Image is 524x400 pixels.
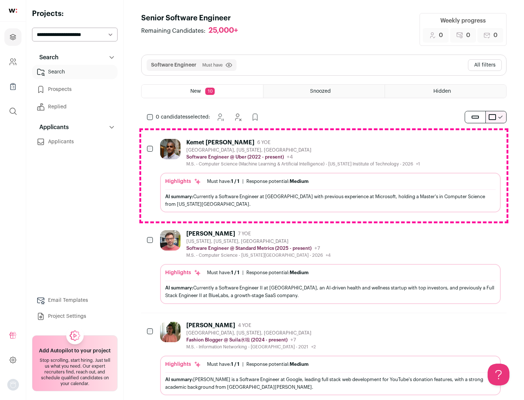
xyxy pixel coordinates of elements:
button: Search [32,50,118,65]
span: selected: [156,113,210,121]
button: All filters [468,59,502,71]
span: AI summary: [165,194,193,199]
div: Weekly progress [440,16,486,25]
span: 1 / 1 [231,179,239,184]
div: M.S. - Computer Science - [US_STATE][GEOGRAPHIC_DATA] - 2026 [186,252,331,258]
span: AI summary: [165,377,193,382]
div: [PERSON_NAME] is a Software Engineer at Google, leading full stack web development for YouTube's ... [165,376,496,391]
ul: | [207,361,309,367]
p: Applicants [35,123,69,132]
span: +7 [290,337,296,343]
div: Currently a Software Engineer at [GEOGRAPHIC_DATA] with previous experience at Microsoft, holding... [165,193,496,208]
span: 6 YOE [257,140,270,145]
a: Email Templates [32,293,118,308]
div: Must have: [207,361,239,367]
a: [PERSON_NAME] 4 YOE [GEOGRAPHIC_DATA], [US_STATE], [GEOGRAPHIC_DATA] Fashion Blogger @ Suila水啦 (2... [160,322,501,395]
button: Hide [230,110,245,124]
ul: | [207,179,309,184]
div: Highlights [165,178,201,185]
div: Must have: [207,179,239,184]
img: nopic.png [7,379,19,391]
div: Response potential: [246,270,309,276]
p: Fashion Blogger @ Suila水啦 (2024 - present) [186,337,287,343]
span: 10 [205,88,215,95]
button: Software Engineer [151,61,196,69]
span: 1 / 1 [231,362,239,367]
a: Snoozed [263,85,385,98]
div: Highlights [165,269,201,276]
div: [GEOGRAPHIC_DATA], [US_STATE], [GEOGRAPHIC_DATA] [186,330,316,336]
span: Hidden [433,89,451,94]
span: AI summary: [165,285,193,290]
div: M.S. - Information Networking - [GEOGRAPHIC_DATA] - 2021 [186,344,316,350]
div: Response potential: [246,179,309,184]
span: 0 [439,31,443,40]
span: +7 [314,246,320,251]
a: Hidden [385,85,506,98]
img: ebffc8b94a612106133ad1a79c5dcc917f1f343d62299c503ebb759c428adb03.jpg [160,322,180,342]
div: [PERSON_NAME] [186,322,235,329]
span: 0 [466,31,470,40]
div: Must have: [207,270,239,276]
button: Add to Prospects [248,110,262,124]
div: [PERSON_NAME] [186,230,235,237]
span: New [190,89,201,94]
span: Medium [290,270,309,275]
p: Software Engineer @ Uber (2022 - present) [186,154,284,160]
span: +1 [416,162,420,166]
div: 25,000+ [209,26,238,35]
div: Currently a Software Engineer II at [GEOGRAPHIC_DATA], an AI-driven health and wellness startup w... [165,284,496,299]
span: +4 [287,155,293,160]
span: +2 [311,345,316,349]
button: Open dropdown [7,379,19,391]
span: 0 [493,31,497,40]
a: Add Autopilot to your project Stop scrolling, start hiring. Just tell us what you need. Our exper... [32,335,118,391]
iframe: Help Scout Beacon - Open [488,364,509,385]
div: Highlights [165,361,201,368]
div: Stop scrolling, start hiring. Just tell us what you need. Our expert recruiters find, reach out, ... [37,357,113,387]
img: 92c6d1596c26b24a11d48d3f64f639effaf6bd365bf059bea4cfc008ddd4fb99.jpg [160,230,180,251]
span: 0 candidates [156,115,188,120]
span: Medium [290,362,309,367]
span: Snoozed [310,89,331,94]
p: Software Engineer @ Standard Metrics (2025 - present) [186,245,311,251]
span: Medium [290,179,309,184]
span: 1 / 1 [231,270,239,275]
img: wellfound-shorthand-0d5821cbd27db2630d0214b213865d53afaa358527fdda9d0ea32b1df1b89c2c.svg [9,9,17,13]
a: Company and ATS Settings [4,53,21,71]
button: Applicants [32,120,118,135]
span: Remaining Candidates: [141,27,206,35]
span: 7 YOE [238,231,251,237]
div: [GEOGRAPHIC_DATA], [US_STATE], [GEOGRAPHIC_DATA] [186,147,420,153]
div: M.S. - Computer Science (Machine Learning & Artificial Intelligence) - [US_STATE] Institute of Te... [186,161,420,167]
button: Snooze [213,110,227,124]
h2: Projects: [32,9,118,19]
div: Kemet [PERSON_NAME] [186,139,254,146]
a: Company Lists [4,78,21,95]
ul: | [207,270,309,276]
a: Search [32,65,118,79]
span: 4 YOE [238,323,251,328]
a: Kemet [PERSON_NAME] 6 YOE [GEOGRAPHIC_DATA], [US_STATE], [GEOGRAPHIC_DATA] Software Engineer @ Ub... [160,139,501,212]
a: Applicants [32,135,118,149]
span: Must have [202,62,223,68]
a: Prospects [32,82,118,97]
h2: Add Autopilot to your project [39,347,111,355]
h1: Senior Software Engineer [141,13,245,23]
a: [PERSON_NAME] 7 YOE [US_STATE], [US_STATE], [GEOGRAPHIC_DATA] Software Engineer @ Standard Metric... [160,230,501,304]
a: Project Settings [32,309,118,324]
span: +4 [326,253,331,257]
img: 927442a7649886f10e33b6150e11c56b26abb7af887a5a1dd4d66526963a6550.jpg [160,139,180,159]
div: [US_STATE], [US_STATE], [GEOGRAPHIC_DATA] [186,239,331,244]
p: Search [35,53,59,62]
a: Replied [32,100,118,114]
div: Response potential: [246,361,309,367]
a: Projects [4,28,21,46]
